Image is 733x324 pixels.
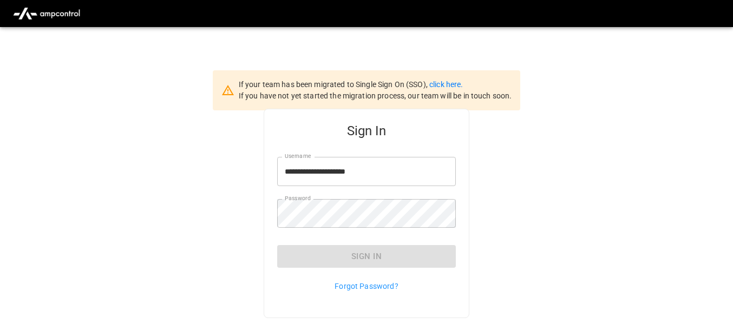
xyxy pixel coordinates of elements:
p: Forgot Password? [277,281,456,292]
img: ampcontrol.io logo [9,3,84,24]
label: Username [285,152,311,161]
h5: Sign In [277,122,456,140]
label: Password [285,194,311,203]
span: If your team has been migrated to Single Sign On (SSO), [239,80,429,89]
a: click here. [429,80,463,89]
span: If you have not yet started the migration process, our team will be in touch soon. [239,91,512,100]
